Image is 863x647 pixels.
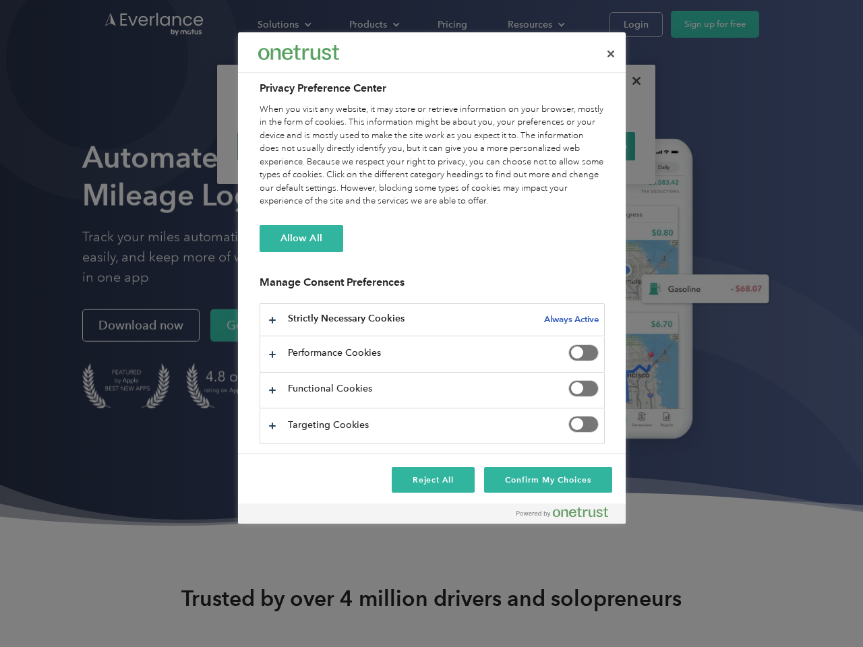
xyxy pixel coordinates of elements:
button: Close [596,39,626,69]
div: Everlance [258,39,339,66]
img: Everlance [258,45,339,59]
h3: Manage Consent Preferences [260,276,605,297]
h2: Privacy Preference Center [260,80,605,96]
div: When you visit any website, it may store or retrieve information on your browser, mostly in the f... [260,103,605,208]
div: Preference center [238,32,626,524]
button: Confirm My Choices [484,467,612,493]
button: Allow All [260,225,343,252]
div: Privacy Preference Center [238,32,626,524]
button: Reject All [392,467,475,493]
img: Powered by OneTrust Opens in a new Tab [516,507,608,518]
a: Powered by OneTrust Opens in a new Tab [516,507,619,524]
